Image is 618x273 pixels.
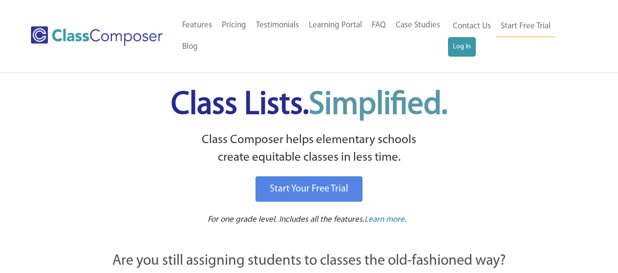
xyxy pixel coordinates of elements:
[304,15,367,36] a: Learning Portal
[448,16,580,57] nav: Header Menu
[31,26,163,46] img: Class Composer
[364,214,406,226] a: Learn more.
[177,36,203,58] a: Blog
[391,15,445,36] a: Case Studies
[208,215,364,224] span: For one grade level. Includes all the features.
[448,16,496,37] a: Contact Us
[270,184,348,194] span: Start Your Free Trial
[177,15,217,36] a: Features
[251,15,304,36] a: Testimonials
[309,89,448,121] span: Simplified.
[448,37,476,57] a: Log In
[256,176,362,202] a: Start Your Free Trial
[364,215,406,224] span: Learn more.
[171,89,448,121] span: Class Lists.
[217,15,251,36] a: Pricing
[59,131,560,167] p: Class Composer helps elementary schools create equitable classes in less time.
[496,16,555,38] a: Start Free Trial
[177,15,448,58] nav: Header Menu
[367,15,391,36] a: FAQ
[60,251,558,272] p: Are you still assigning students to classes the old-fashioned way?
